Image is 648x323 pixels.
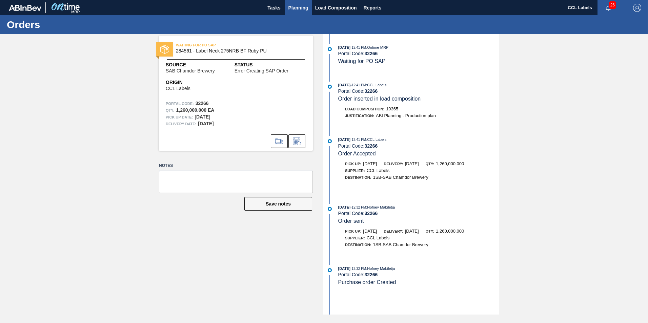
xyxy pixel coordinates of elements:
span: 1,260,000.000 [436,161,464,166]
img: atual [328,47,332,51]
span: Portal Code: [166,100,194,107]
span: CCL Labels [367,168,389,173]
div: Portal Code: [338,51,499,56]
span: Pick up: [345,229,361,233]
span: 26 [609,1,616,9]
span: Justification: [345,114,374,118]
span: Qty : [166,107,174,114]
span: CCL Labels [166,86,190,91]
span: Delivery Date: [166,121,196,127]
span: Reports [364,4,382,12]
span: [DATE] [338,45,350,49]
span: Qty: [426,229,434,233]
span: 1,260,000.000 [436,229,464,234]
span: [DATE] [338,205,350,209]
span: [DATE] [338,137,350,142]
span: : Hofney Mabiletja [366,266,395,271]
span: Planning [288,4,308,12]
span: Order inserted in load composition [338,96,421,102]
div: Go to Load Composition [271,134,288,148]
span: - 12:32 PM [350,206,366,209]
button: Notifications [598,3,619,13]
span: Order sent [338,218,364,224]
span: ABI Planning - Production plan [376,113,436,118]
div: Portal Code: [338,88,499,94]
span: : Hofney Mabiletja [366,205,395,209]
span: [DATE] [405,229,419,234]
span: Tasks [267,4,282,12]
span: Origin [166,79,207,86]
img: atual [328,207,332,211]
span: 1SB-SAB Chamdor Brewery [373,175,428,180]
span: Order Accepted [338,151,376,156]
span: Supplier: [345,236,365,240]
div: Portal Code: [338,272,499,277]
span: Purchase order Created [338,279,396,285]
img: atual [328,85,332,89]
span: [DATE] [405,161,419,166]
span: Waiting for PO SAP [338,58,386,64]
span: Supplier: [345,169,365,173]
strong: 32266 [364,143,378,149]
span: Pick up: [345,162,361,166]
div: Portal Code: [338,143,499,149]
img: TNhmsLtSVTkK8tSr43FrP2fwEKptu5GPRR3wAAAABJRU5ErkJggg== [9,5,41,11]
strong: [DATE] [195,114,210,120]
span: Destination: [345,243,371,247]
strong: 32266 [364,272,378,277]
button: Save notes [244,197,312,211]
span: [DATE] [363,161,377,166]
span: Delivery: [384,229,403,233]
span: - 12:41 PM [350,46,366,49]
span: Pick up Date: [166,114,193,121]
span: - 12:41 PM [350,83,366,87]
span: 284561 - Label Neck 275NRB BF Ruby PU [176,48,299,53]
span: [DATE] [338,83,350,87]
strong: 32266 [196,101,209,106]
h1: Orders [7,21,127,28]
span: [DATE] [338,266,350,271]
span: Load Composition : [345,107,384,111]
strong: [DATE] [198,121,214,126]
span: Delivery: [384,162,403,166]
span: CCL Labels [367,235,389,240]
span: Status [235,61,306,68]
span: : Ontime MRP [366,45,388,49]
span: : CCL Labels [366,83,386,87]
span: Error Creating SAP Order [235,68,288,73]
strong: 32266 [364,211,378,216]
span: : CCL Labels [366,137,386,142]
strong: 1,260,000.000 EA [176,107,214,113]
strong: 32266 [364,88,378,94]
span: WAITING FOR PO SAP [176,42,271,48]
img: status [160,45,169,54]
span: 1SB-SAB Chamdor Brewery [373,242,428,247]
span: Qty: [426,162,434,166]
div: Portal Code: [338,211,499,216]
div: Inform order change [288,134,305,148]
span: SAB Chamdor Brewery [166,68,215,73]
img: atual [328,139,332,143]
span: - 12:32 PM [350,267,366,271]
span: 19365 [386,106,398,111]
span: [DATE] [363,229,377,234]
span: - 12:41 PM [350,138,366,142]
img: atual [328,268,332,272]
span: Source [166,61,235,68]
span: Destination: [345,175,371,179]
span: Load Composition [315,4,357,12]
label: Notes [159,161,313,171]
img: Logout [633,4,641,12]
strong: 32266 [364,51,378,56]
